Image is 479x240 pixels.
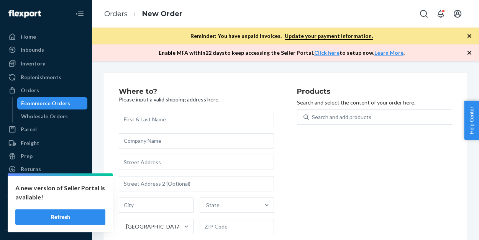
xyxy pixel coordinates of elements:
a: Inbounds [5,44,87,56]
a: Reporting [5,177,87,189]
div: Inbounds [21,46,44,54]
a: Learn More [374,49,404,56]
button: Help Center [464,101,479,140]
div: Freight [21,139,39,147]
a: Orders [5,84,87,96]
p: A new version of Seller Portal is available! [15,183,105,202]
a: Prep [5,150,87,162]
button: Open Search Box [416,6,431,21]
button: Close Navigation [72,6,87,21]
h2: Where to? [119,88,274,96]
a: Update your payment information. [285,33,373,40]
a: Inventory [5,57,87,70]
button: Open notifications [433,6,448,21]
input: ZIP Code [200,219,274,234]
img: Flexport logo [8,10,41,18]
div: Search and add products [312,113,371,121]
a: New Order [142,10,182,18]
p: Search and select the content of your order here. [297,99,452,106]
p: Reminder: You have unpaid invoices. [190,32,373,40]
input: First & Last Name [119,112,274,127]
a: Wholesale Orders [17,110,88,122]
button: Open account menu [450,6,465,21]
div: State [206,201,220,209]
input: Street Address 2 (Optional) [119,176,274,191]
a: Returns [5,163,87,175]
input: Company Name [119,133,274,149]
ol: breadcrumbs [98,3,189,25]
div: Returns [21,165,41,173]
a: Click here [314,49,340,56]
div: Ecommerce Orders [21,100,70,107]
a: Orders [104,10,128,18]
div: Orders [21,87,39,94]
a: Add Integration [5,218,87,227]
input: City [119,198,194,213]
div: Home [21,33,36,41]
div: Prep [21,152,33,160]
p: Enable MFA within 22 days to keep accessing the Seller Portal. to setup now. . [159,49,405,57]
input: Street Address [119,155,274,170]
a: Parcel [5,123,87,136]
button: Integrations [5,202,87,215]
div: Wholesale Orders [21,113,68,120]
a: Freight [5,137,87,149]
button: Refresh [15,209,105,225]
p: Please input a valid shipping address here. [119,96,274,103]
input: [GEOGRAPHIC_DATA] [125,223,126,230]
h2: Products [297,88,452,96]
div: Replenishments [21,73,61,81]
a: Replenishments [5,71,87,83]
div: Parcel [21,126,37,133]
div: Inventory [21,60,45,67]
a: Home [5,31,87,43]
div: [GEOGRAPHIC_DATA] [126,223,182,230]
a: Ecommerce Orders [17,97,88,109]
